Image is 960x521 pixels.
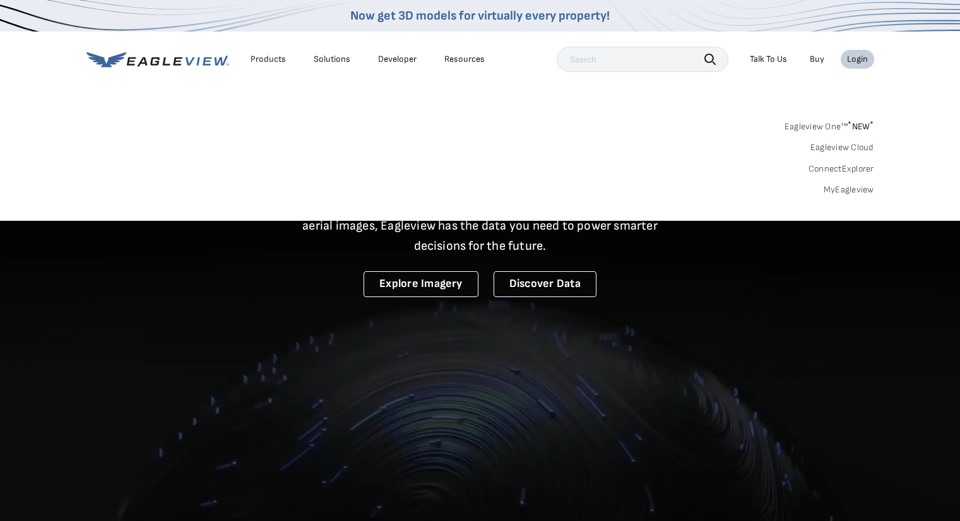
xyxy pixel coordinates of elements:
[557,47,728,72] input: Search
[810,142,874,153] a: Eagleview Cloud
[810,54,824,65] a: Buy
[785,117,874,132] a: Eagleview One™*NEW*
[378,54,417,65] a: Developer
[494,271,596,297] a: Discover Data
[848,121,874,132] span: NEW
[847,54,868,65] div: Login
[824,184,874,196] a: MyEagleview
[750,54,787,65] div: Talk To Us
[809,163,874,175] a: ConnectExplorer
[251,54,286,65] div: Products
[287,196,673,256] p: A new era starts here. Built on more than 3.5 billion high-resolution aerial images, Eagleview ha...
[444,54,485,65] div: Resources
[364,271,478,297] a: Explore Imagery
[314,54,350,65] div: Solutions
[350,8,610,23] a: Now get 3D models for virtually every property!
